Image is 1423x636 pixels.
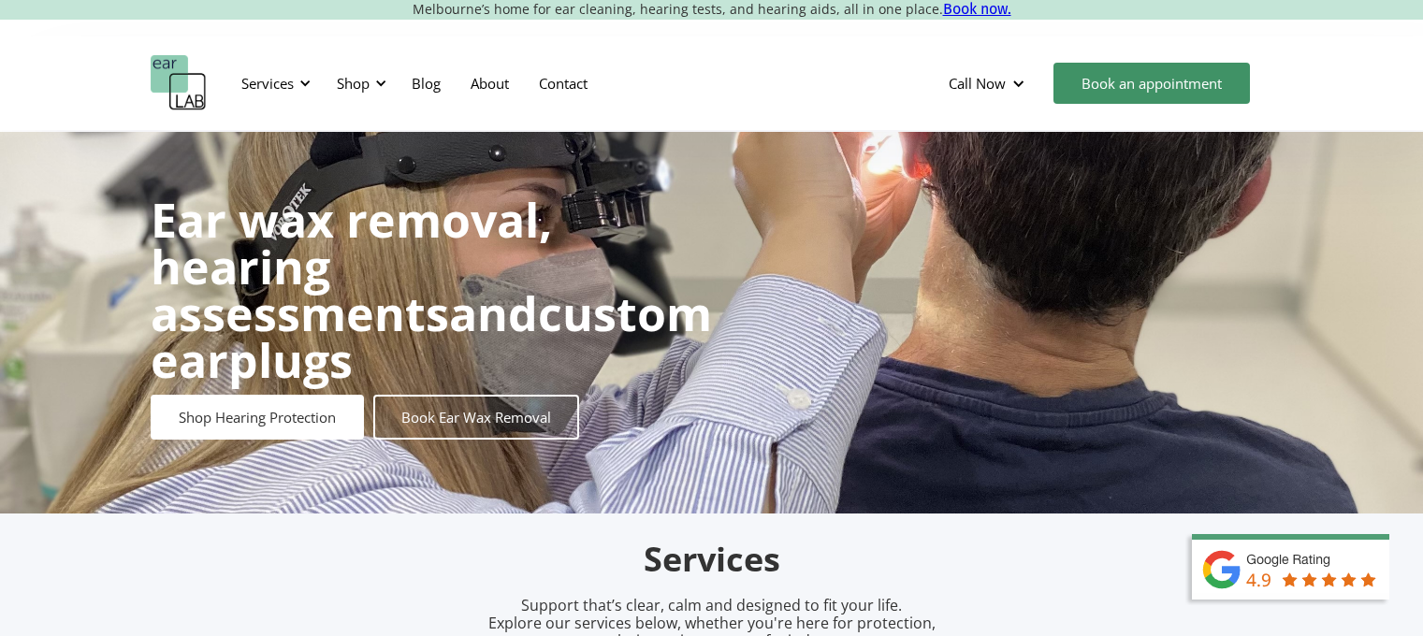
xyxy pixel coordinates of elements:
div: Call Now [934,55,1044,111]
div: Services [241,74,294,93]
strong: custom earplugs [151,282,712,392]
div: Services [230,55,316,111]
a: home [151,55,207,111]
a: Contact [524,56,603,110]
h1: and [151,196,712,383]
a: Blog [397,56,456,110]
h2: Services [272,538,1152,582]
a: About [456,56,524,110]
a: Book Ear Wax Removal [373,395,579,440]
div: Shop [326,55,392,111]
div: Call Now [949,74,1006,93]
div: Shop [337,74,370,93]
a: Book an appointment [1053,63,1250,104]
a: Shop Hearing Protection [151,395,364,440]
strong: Ear wax removal, hearing assessments [151,188,552,345]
